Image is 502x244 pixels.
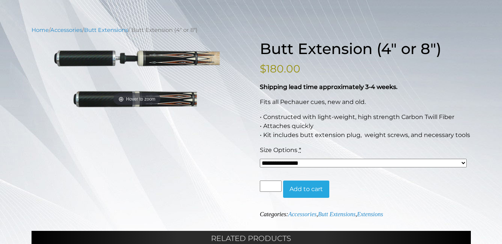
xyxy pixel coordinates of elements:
nav: Breadcrumb [32,26,471,34]
abbr: required [299,146,301,154]
span: Size Options [260,146,297,154]
input: Product quantity [260,181,282,192]
a: Extensions [357,211,383,217]
img: 822-Butt-Extension4.png [32,49,243,108]
a: Butt Extensions [318,211,356,217]
a: Accessories [50,27,82,33]
p: Fits all Pechauer cues, new and old. [260,98,471,107]
a: Butt Extensions [84,27,128,33]
p: • Constructed with light-weight, high strength Carbon Twill Fiber • Attaches quickly • Kit includ... [260,113,471,140]
h1: Butt Extension (4″ or 8″) [260,40,471,58]
a: Accessories [288,211,317,217]
bdi: 180.00 [260,62,300,75]
span: Categories: , , [260,211,383,217]
button: Add to cart [283,181,329,198]
span: $ [260,62,266,75]
a: Hover to zoom [32,49,243,108]
a: Home [32,27,49,33]
strong: Shipping lead time approximately 3-4 weeks. [260,83,398,90]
